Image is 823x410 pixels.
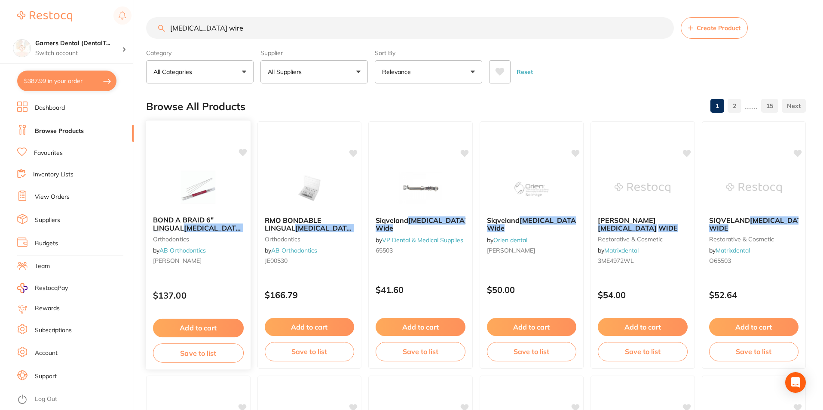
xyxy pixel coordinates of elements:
small: orthodontics [153,235,244,242]
em: Wide [376,224,393,232]
button: Log Out [17,393,131,407]
img: Garners Dental (DentalTown 5) [13,40,31,57]
span: Create Product [697,25,740,31]
a: Restocq Logo [17,6,72,26]
a: AB Orthodontics [159,247,206,254]
img: RMO BONDABLE LINGUAL RETAINER WIRE (PK 10) [281,166,337,210]
span: by [376,236,463,244]
span: RestocqPay [35,284,68,293]
h4: Garners Dental (DentalTown 5) [35,39,122,48]
small: restorative & cosmetic [709,236,799,243]
button: Add to cart [376,318,465,336]
img: RestocqPay [17,283,28,293]
p: All Categories [153,68,196,76]
a: Team [35,262,50,271]
button: All Suppliers [260,60,368,83]
a: 2 [728,97,741,114]
p: Relevance [382,68,414,76]
h2: Browse All Products [146,101,245,113]
img: BOND A BRAID 6" LINGUAL RETAINER WIRE (PK 10) [170,166,226,209]
span: (PK 10) [172,231,197,240]
img: MEDESY SIQVELAND RETAINER WIDE [615,166,670,210]
b: SIQVELAND RETAINER WIDE [709,216,799,232]
label: Sort By [375,49,482,57]
img: Siqveland Retainer Wide [392,166,448,210]
a: Dashboard [35,104,65,112]
a: Matrixdental [716,247,750,254]
button: $387.99 in your order [17,71,116,91]
p: $137.00 [153,290,244,300]
a: Inventory Lists [33,170,73,179]
span: RMO BONDABLE LINGUAL [265,216,321,232]
button: Relevance [375,60,482,83]
p: All Suppliers [268,68,305,76]
span: by [153,247,206,254]
button: Save to list [598,342,688,361]
a: VP Dental & Medical Supplies [382,236,463,244]
span: [PERSON_NAME] [153,257,202,265]
button: Save to list [376,342,465,361]
em: [MEDICAL_DATA] [750,216,809,225]
a: Browse Products [35,127,84,136]
p: $41.60 [376,285,465,295]
b: Siqveland Retainer Wide [487,216,577,232]
button: Save to list [153,343,244,363]
b: Siqveland Retainer Wide [376,216,465,232]
span: 3ME4972WL [598,257,634,265]
a: View Orders [35,193,70,201]
a: Log Out [35,395,57,404]
button: Save to list [709,342,799,361]
img: Restocq Logo [17,11,72,22]
button: Add to cart [153,319,244,337]
p: $166.79 [265,290,355,300]
p: $52.64 [709,290,799,300]
a: 15 [761,97,778,114]
em: Wide [487,224,505,232]
em: WIRE [265,232,284,240]
button: All Categories [146,60,254,83]
a: Support [35,372,57,381]
em: [MEDICAL_DATA] [598,224,657,232]
input: Search Products [146,17,674,39]
label: Category [146,49,254,57]
p: ...... [745,101,758,111]
em: [MEDICAL_DATA] [520,216,578,225]
a: 1 [710,97,724,114]
small: orthodontics [265,236,355,243]
p: $50.00 [487,285,577,295]
span: by [487,236,527,244]
em: [MEDICAL_DATA] [295,224,354,232]
b: BOND A BRAID 6" LINGUAL RETAINER WIRE (PK 10) [153,216,244,232]
a: AB Orthodontics [271,247,317,254]
button: Add to cart [265,318,355,336]
a: Favourites [34,149,63,157]
em: [MEDICAL_DATA] [408,216,467,225]
span: 65503 [376,247,393,254]
span: [PERSON_NAME] [598,216,656,225]
button: Save to list [487,342,577,361]
a: Suppliers [35,216,60,225]
p: $54.00 [598,290,688,300]
a: Subscriptions [35,326,72,335]
span: SIQVELAND [709,216,750,225]
em: [MEDICAL_DATA] [184,224,243,232]
span: [PERSON_NAME] [487,247,535,254]
a: Budgets [35,239,58,248]
a: Orien dental [493,236,527,244]
span: Siqveland [487,216,520,225]
span: BOND A BRAID 6" LINGUAL [153,216,214,232]
div: Open Intercom Messenger [785,372,806,393]
span: by [265,247,317,254]
button: Add to cart [487,318,577,336]
button: Add to cart [709,318,799,336]
small: restorative & cosmetic [598,236,688,243]
span: by [709,247,750,254]
label: Supplier [260,49,368,57]
span: (PK 10) [284,232,309,240]
button: Reset [514,60,535,83]
b: RMO BONDABLE LINGUAL RETAINER WIRE (PK 10) [265,216,355,232]
span: by [598,247,639,254]
a: Account [35,349,58,358]
b: MEDESY SIQVELAND RETAINER WIDE [598,216,688,232]
span: O65503 [709,257,731,265]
